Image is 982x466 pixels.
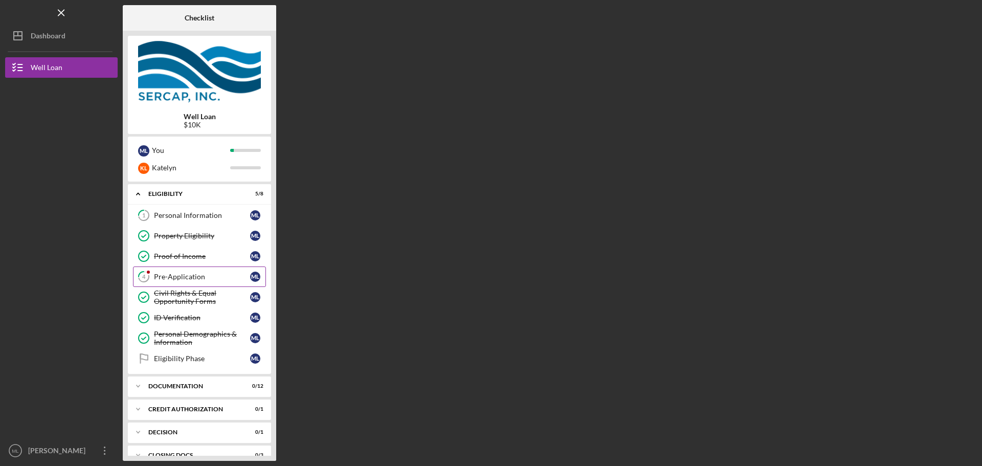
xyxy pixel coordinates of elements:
[154,211,250,219] div: Personal Information
[138,145,149,157] div: M L
[133,226,266,246] a: Property EligibilityML
[154,252,250,260] div: Proof of Income
[31,26,65,49] div: Dashboard
[5,440,118,461] button: ML[PERSON_NAME]
[250,292,260,302] div: M L
[5,26,118,46] button: Dashboard
[133,205,266,226] a: 1Personal InformationML
[31,57,62,80] div: Well Loan
[250,333,260,343] div: M L
[152,159,230,176] div: Katelyn
[148,383,238,389] div: Documentation
[154,232,250,240] div: Property Eligibility
[154,330,250,346] div: Personal Demographics & Information
[250,353,260,364] div: M L
[184,121,216,129] div: $10K
[184,113,216,121] b: Well Loan
[250,231,260,241] div: M L
[148,406,238,412] div: CREDIT AUTHORIZATION
[133,267,266,287] a: 4Pre-ApplicationML
[154,273,250,281] div: Pre-Application
[148,191,238,197] div: Eligibility
[142,274,146,280] tspan: 4
[245,191,263,197] div: 5 / 8
[250,313,260,323] div: M L
[142,212,145,219] tspan: 1
[245,452,263,458] div: 0 / 3
[128,41,271,102] img: Product logo
[250,251,260,261] div: M L
[154,354,250,363] div: Eligibility Phase
[133,328,266,348] a: Personal Demographics & InformationML
[154,314,250,322] div: ID Verification
[250,272,260,282] div: M L
[250,210,260,220] div: M L
[138,163,149,174] div: K L
[133,348,266,369] a: Eligibility PhaseML
[26,440,92,463] div: [PERSON_NAME]
[133,307,266,328] a: ID VerificationML
[245,406,263,412] div: 0 / 1
[133,246,266,267] a: Proof of IncomeML
[245,383,263,389] div: 0 / 12
[12,448,19,454] text: ML
[148,429,238,435] div: Decision
[245,429,263,435] div: 0 / 1
[152,142,230,159] div: You
[154,289,250,305] div: Civil Rights & Equal Opportunity Forms
[5,57,118,78] button: Well Loan
[148,452,238,458] div: CLOSING DOCS
[133,287,266,307] a: Civil Rights & Equal Opportunity FormsML
[185,14,214,22] b: Checklist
